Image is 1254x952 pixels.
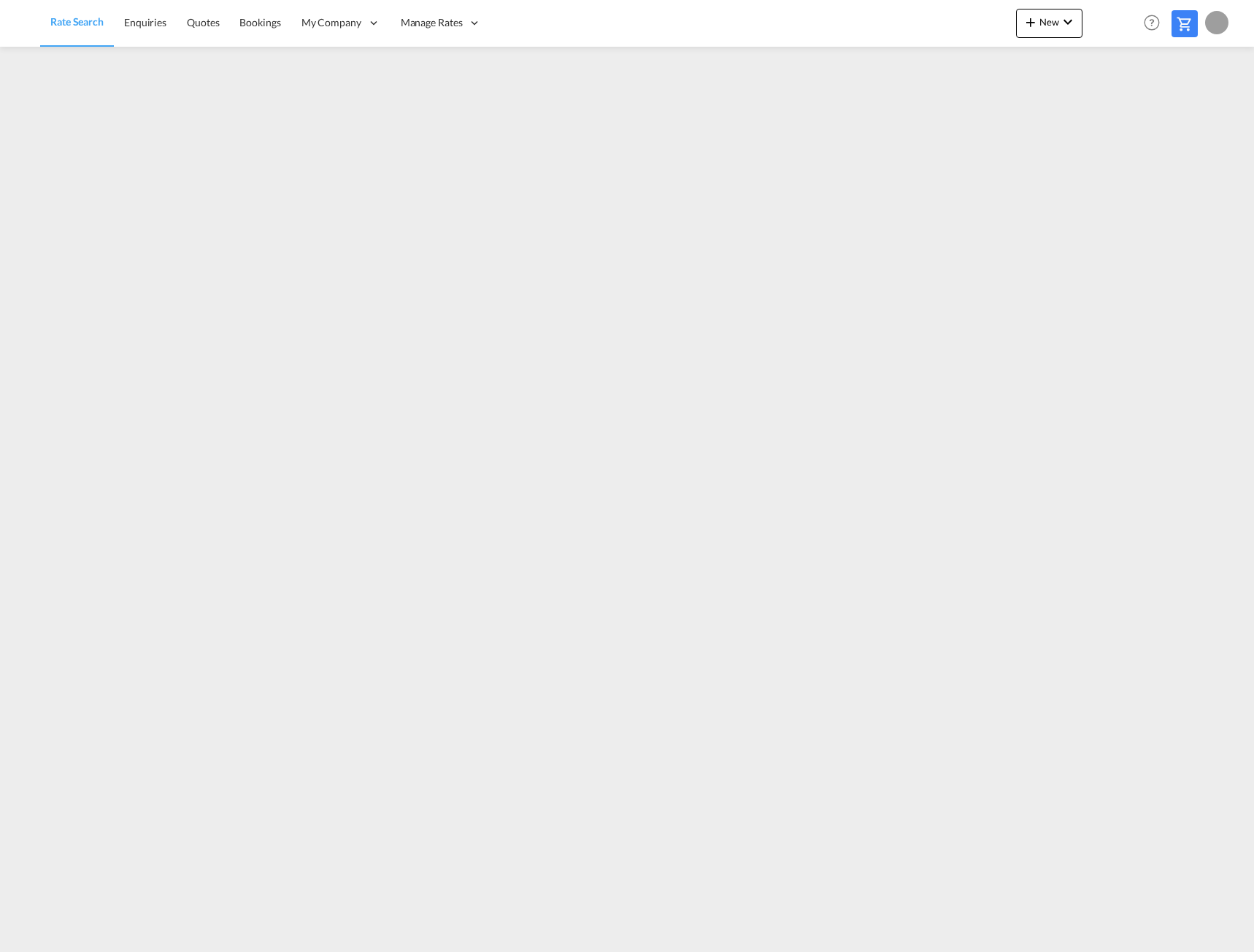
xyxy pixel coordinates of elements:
span: Bookings [239,16,280,28]
span: Help [1139,10,1164,35]
button: icon-plus 400-fgNewicon-chevron-down [1016,9,1082,38]
span: Manage Rates [401,15,463,30]
span: New [1022,16,1077,28]
md-icon: icon-chevron-down [1059,13,1077,31]
div: Help [1139,10,1172,37]
span: Quotes [187,16,219,28]
span: Rate Search [50,15,104,28]
span: Enquiries [124,16,166,28]
span: My Company [301,15,361,30]
md-icon: icon-plus 400-fg [1022,13,1039,31]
